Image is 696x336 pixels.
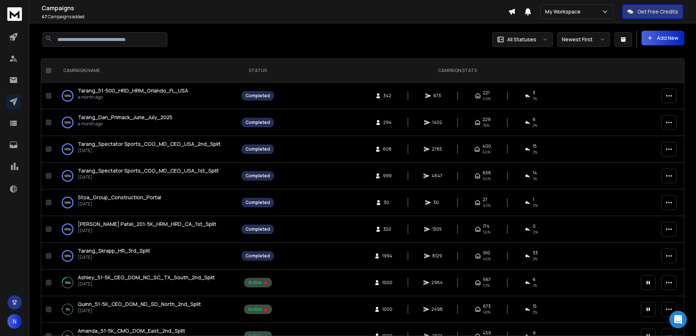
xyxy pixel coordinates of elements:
[78,140,221,147] span: Tarang_Spectator Sports_COO_MD_CEO_USA_2nd_Split
[78,140,221,148] a: Tarang_Spectator Sports_COO_MD_CEO_USA_2nd_Split
[533,229,538,235] span: 0 %
[483,203,491,208] span: 90 %
[557,32,610,47] button: Newest First
[54,163,237,189] td: 100%Tarang_Spectator Sports_COO_MD_CEO_USA_1st_Split[DATE]
[78,308,201,314] p: [DATE]
[383,226,391,232] span: 320
[483,229,491,235] span: 56 %
[66,306,70,313] p: 3 %
[246,146,270,152] div: Completed
[54,296,237,323] td: 3%Quinn_51-5K_CEO_DOM_ND_SD_North_2nd_Split[DATE]
[78,327,185,335] a: Amanda_51-5K_CMO_DOM_East_2nd_Split
[545,8,583,15] p: My Workspace
[64,226,71,233] p: 100 %
[432,226,442,232] span: 1305
[246,226,270,232] div: Completed
[382,253,392,259] span: 1994
[384,200,391,205] span: 30
[78,254,150,260] p: [DATE]
[482,149,490,155] span: 66 %
[78,301,201,308] a: Quinn_51-5K_CEO_DOM_ND_SD_North_2nd_Split
[278,59,636,83] th: CAMPAIGN STATS
[533,330,536,336] span: 9
[7,7,22,21] img: logo
[533,256,537,262] span: 2 %
[54,83,237,109] td: 100%Tarang_51-500_HRD_HRM_Orlando_FL_USAa month ago
[483,117,491,122] span: 229
[483,122,490,128] span: 78 %
[533,143,537,149] span: 15
[533,203,538,208] span: 3 %
[507,36,536,43] p: All Statuses
[78,114,172,121] a: Tarang_Dan_Primack_June_July_2025
[483,250,490,256] span: 910
[42,14,508,20] p: Campaigns added
[65,279,71,286] p: 20 %
[7,314,22,329] button: N
[383,120,392,125] span: 294
[483,256,491,262] span: 46 %
[78,274,215,281] a: Ashley_51-5K_CEO_DOM_NC_SC_TX_South_2nd_Split
[431,306,443,312] span: 2498
[54,216,237,243] td: 100%[PERSON_NAME] Patel_201-5K_HRM_HRD_CA_1st_Split[DATE]
[533,277,536,283] span: 6
[248,306,268,312] div: Active
[78,194,161,201] a: Stoa_Group_Construction_Portal
[64,146,71,153] p: 100 %
[483,170,491,176] span: 658
[382,280,392,286] span: 1000
[78,220,216,227] span: [PERSON_NAME] Patel_201-5K_HRM_HRD_CA_1st_Split
[533,117,536,122] span: 6
[533,283,537,288] span: 1 %
[54,59,237,83] th: CAMPAIGN NAME
[533,303,537,309] span: 15
[246,93,270,99] div: Completed
[533,176,537,182] span: 1 %
[54,189,237,216] td: 100%Stoa_Group_Construction_Portal[DATE]
[42,4,508,12] h1: Campaigns
[78,228,216,234] p: [DATE]
[54,269,237,296] td: 20%Ashley_51-5K_CEO_DOM_NC_SC_TX_South_2nd_Split[DATE]
[483,303,491,309] span: 673
[78,281,215,287] p: [DATE]
[382,306,392,312] span: 1000
[78,87,188,94] a: Tarang_51-500_HRD_HRM_Orlando_FL_USA
[431,280,443,286] span: 2964
[64,252,71,260] p: 100 %
[78,201,161,207] p: [DATE]
[383,93,391,99] span: 342
[248,280,268,286] div: Active
[483,223,490,229] span: 174
[383,146,392,152] span: 608
[78,247,150,254] a: Tarang_Skrapp_HR_3rd_Split
[669,311,687,328] div: Open Intercom Messenger
[483,197,487,203] span: 27
[433,200,441,205] span: 30
[54,243,237,269] td: 100%Tarang_Skrapp_HR_3rd_Split[DATE]
[78,301,201,307] span: Quinn_51-5K_CEO_DOM_ND_SD_North_2nd_Split
[432,120,442,125] span: 1402
[54,136,237,163] td: 100%Tarang_Spectator Sports_COO_MD_CEO_USA_2nd_Split[DATE]
[383,173,392,179] span: 999
[64,92,71,99] p: 100 %
[64,172,71,180] p: 100 %
[533,197,534,203] span: 1
[533,122,537,128] span: 2 %
[78,167,219,174] a: Tarang_Spectator Sports_COO_MD_CEO_USA_1st_Split
[78,220,216,228] a: [PERSON_NAME] Patel_201-5K_HRM_HRD_CA_1st_Split
[54,109,237,136] td: 100%Tarang_Dan_Primack_June_July_2025a month ago
[482,143,491,149] span: 400
[432,146,442,152] span: 2785
[42,14,47,20] span: 47
[533,250,538,256] span: 33
[78,148,221,154] p: [DATE]
[78,121,172,127] p: a month ago
[483,277,491,283] span: 567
